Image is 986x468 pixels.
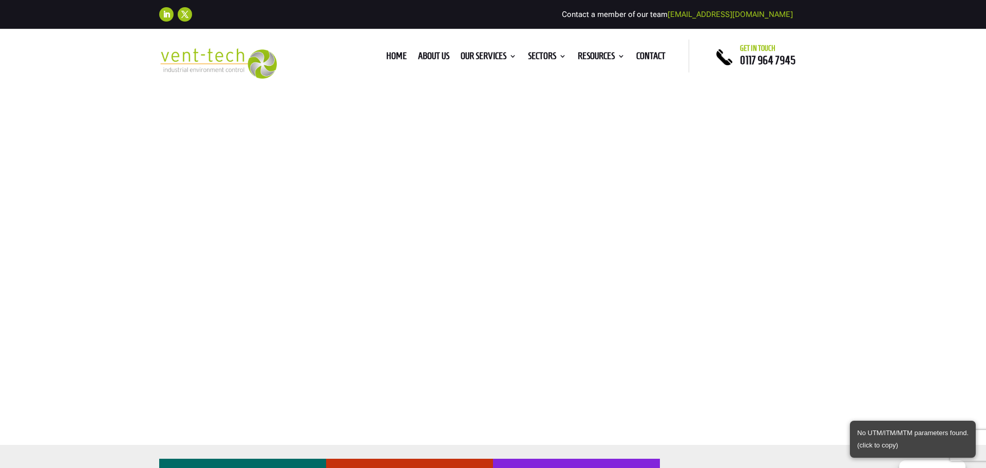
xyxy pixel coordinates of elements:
[528,52,566,64] a: Sectors
[740,44,775,52] span: Get in touch
[668,10,793,19] a: [EMAIL_ADDRESS][DOMAIN_NAME]
[159,48,277,79] img: 2023-09-27T08_35_16.549ZVENT-TECH---Clear-background
[461,52,517,64] a: Our Services
[850,421,976,458] div: Click to copy
[562,10,793,19] span: Contact a member of our team
[178,7,192,22] a: Follow on X
[159,7,174,22] a: Follow on LinkedIn
[418,52,449,64] a: About us
[740,54,795,66] a: 0117 964 7945
[386,52,407,64] a: Home
[636,52,666,64] a: Contact
[578,52,625,64] a: Resources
